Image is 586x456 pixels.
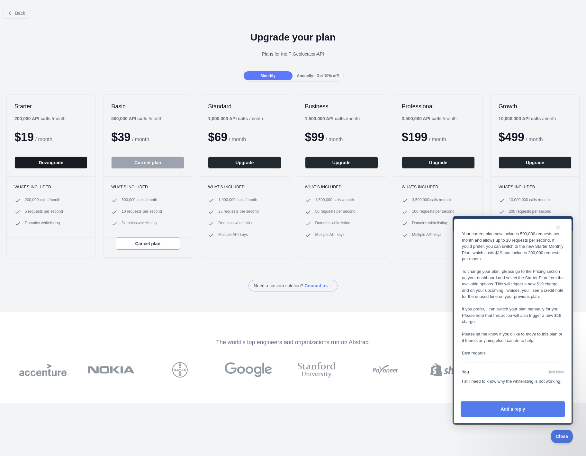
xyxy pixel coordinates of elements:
div: / month [305,115,360,122]
span: Sep 12, 2025 [95,153,111,159]
button: Add a reply [8,185,113,201]
b: 3,500,000 API calls [402,116,442,121]
div: / month [402,115,457,122]
iframe: Help Scout Beacon - Close [551,430,573,443]
b: 1,500,000 API calls [305,116,345,121]
div: / month [208,115,263,122]
b: 1,000,000 API calls [208,116,248,121]
h2: Professional [402,103,475,110]
h2: Business [305,103,378,110]
iframe: Help Scout Beacon - Live Chat, Contact Form, and Knowledge Base [453,216,573,425]
h2: Standard [208,103,281,110]
div: I still need to know why the whitelisting is not working. [9,162,111,169]
span: You [9,153,95,159]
